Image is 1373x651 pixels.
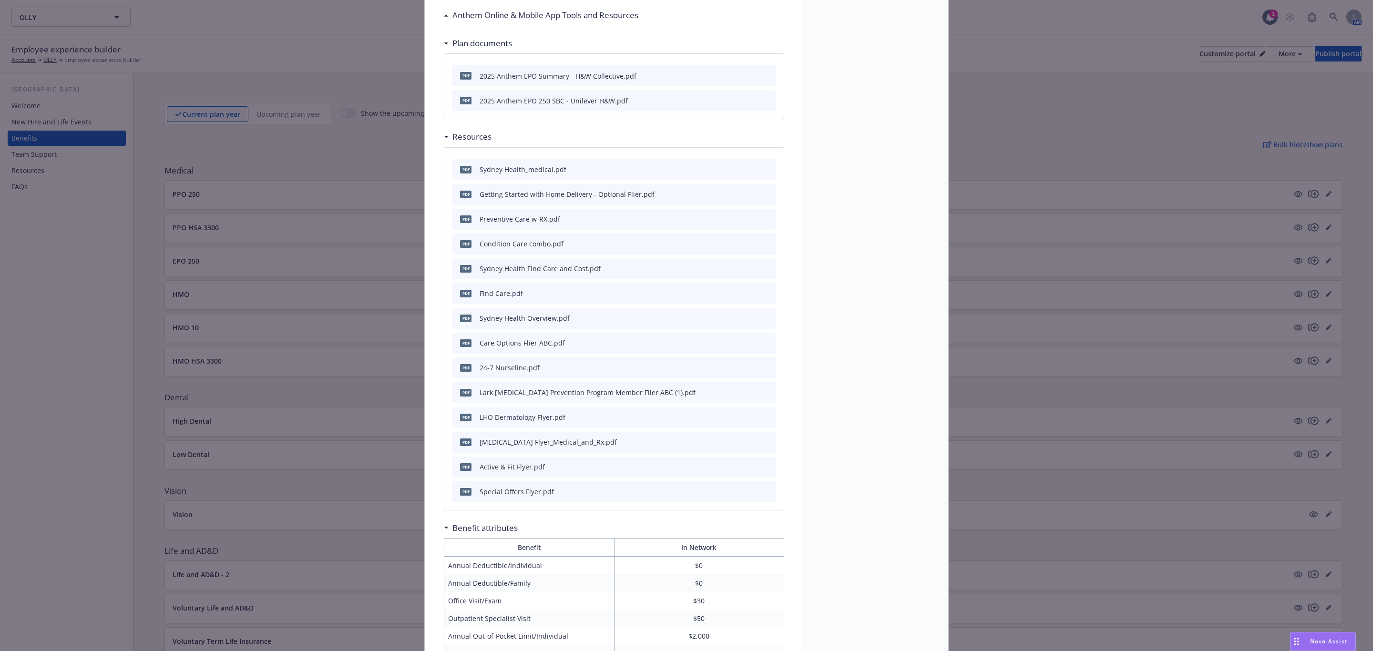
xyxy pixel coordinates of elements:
[764,462,772,472] button: preview file
[764,412,772,422] button: preview file
[748,338,756,348] button: download file
[764,387,772,397] button: preview file
[1290,632,1356,651] button: Nova Assist
[480,313,570,323] div: Sydney Health Overview.pdf
[480,412,565,422] div: LHO Dermatology Flyer.pdf
[480,462,545,472] div: Active & Fit Flyer.pdf
[460,463,471,470] span: pdf
[748,288,756,298] button: download file
[460,97,471,104] span: pdf
[480,437,617,447] div: [MEDICAL_DATA] Flyer_Medical_and_Rx.pdf
[614,574,784,592] td: $0
[444,539,615,557] th: Benefit
[748,71,756,81] button: download file
[452,131,492,143] h3: Resources
[480,264,601,274] div: Sydney Health Find Care and Cost.pdf
[444,522,518,534] div: Benefit attributes
[764,164,772,174] button: preview file
[444,592,615,610] td: Office Visit/Exam
[748,189,756,199] button: download file
[460,438,471,446] span: pdf
[460,240,471,247] span: pdf
[1291,632,1302,651] div: Drag to move
[764,288,772,298] button: preview file
[444,9,638,21] div: Anthem Online & Mobile App Tools and Resources
[460,315,471,322] span: pdf
[748,313,756,323] button: download file
[614,557,784,575] td: $0
[480,239,564,249] div: Condition Care combo.pdf
[444,627,615,645] td: Annual Out-of-Pocket Limit/Individual
[460,364,471,371] span: pdf
[614,610,784,627] td: $50
[764,338,772,348] button: preview file
[460,339,471,346] span: pdf
[748,264,756,274] button: download file
[460,290,471,297] span: pdf
[480,71,636,81] div: 2025 Anthem EPO Summary - H&W Collective.pdf
[748,239,756,249] button: download file
[764,214,772,224] button: preview file
[480,338,565,348] div: Care Options Flier ABC.pdf
[748,487,756,497] button: download file
[764,437,772,447] button: preview file
[748,437,756,447] button: download file
[748,387,756,397] button: download file
[764,264,772,274] button: preview file
[452,37,512,50] h3: Plan documents
[764,96,772,106] button: preview file
[460,215,471,223] span: pdf
[460,389,471,396] span: pdf
[764,239,772,249] button: preview file
[444,37,512,50] div: Plan documents
[1310,637,1348,645] span: Nova Assist
[748,363,756,373] button: download file
[480,387,696,397] div: Lark [MEDICAL_DATA] Prevention Program Member Flier ABC (1).pdf
[614,592,784,610] td: $30
[480,189,655,199] div: Getting Started with Home Delivery - Optional Flier.pdf
[764,71,772,81] button: preview file
[614,539,784,557] th: In Network
[764,313,772,323] button: preview file
[444,131,492,143] div: Resources
[460,166,471,173] span: pdf
[460,265,471,272] span: pdf
[444,557,615,575] td: Annual Deductible/Individual
[480,363,540,373] div: 24-7 Nurseline.pdf
[460,191,471,198] span: pdf
[748,96,756,106] button: download file
[748,412,756,422] button: download file
[748,214,756,224] button: download file
[748,462,756,472] button: download file
[444,610,615,627] td: Outpatient Specialist Visit
[460,414,471,421] span: pdf
[452,9,638,21] h3: Anthem Online & Mobile App Tools and Resources
[764,363,772,373] button: preview file
[764,487,772,497] button: preview file
[764,189,772,199] button: preview file
[480,96,628,106] div: 2025 Anthem EPO 250 SBC - Unilever H&W.pdf
[748,164,756,174] button: download file
[480,288,523,298] div: Find Care.pdf
[444,574,615,592] td: Annual Deductible/Family
[480,214,560,224] div: Preventive Care w-RX.pdf
[460,72,471,79] span: pdf
[614,627,784,645] td: $2,000
[460,488,471,495] span: pdf
[480,487,554,497] div: Special Offers Flyer.pdf
[480,164,566,174] div: Sydney Health_medical.pdf
[452,522,518,534] h3: Benefit attributes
